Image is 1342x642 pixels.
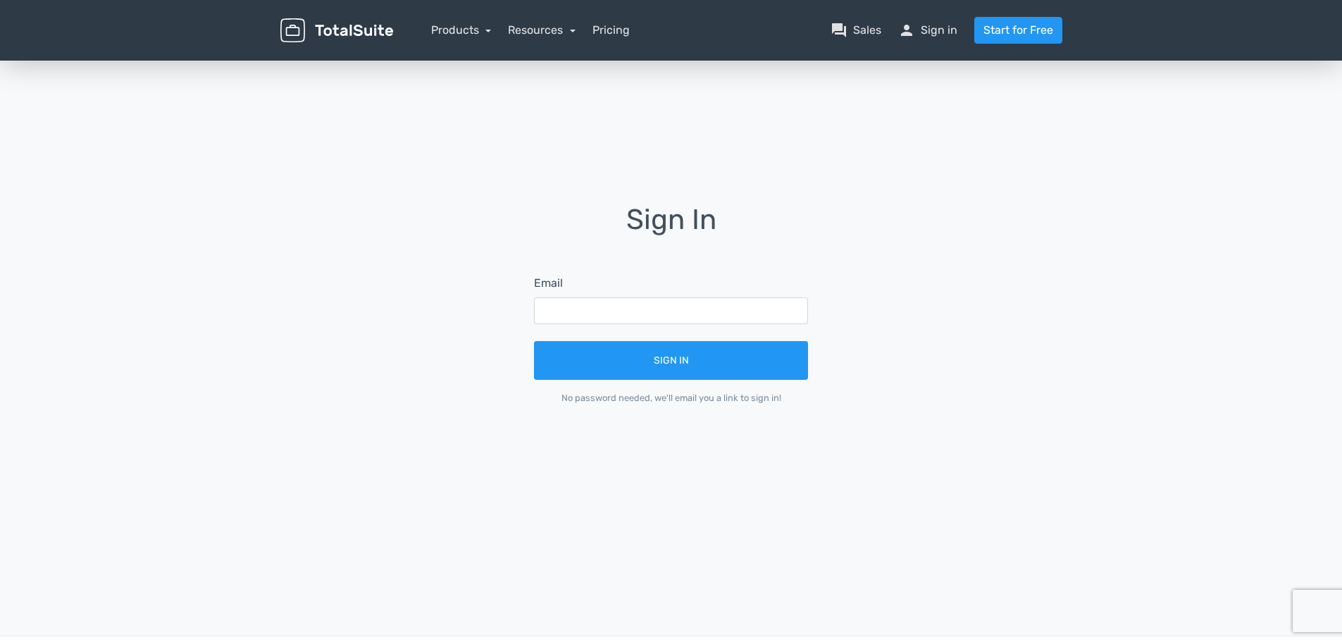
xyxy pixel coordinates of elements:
[831,22,881,39] a: question_answerSales
[831,22,847,39] span: question_answer
[898,22,957,39] a: personSign in
[431,23,492,37] a: Products
[974,17,1062,44] a: Start for Free
[592,22,630,39] a: Pricing
[534,275,563,292] label: Email
[534,391,808,405] div: No password needed, we'll email you a link to sign in!
[280,18,393,43] img: TotalSuite for WordPress
[898,22,915,39] span: person
[508,23,576,37] a: Resources
[534,341,808,380] button: Sign In
[514,204,828,255] h1: Sign In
